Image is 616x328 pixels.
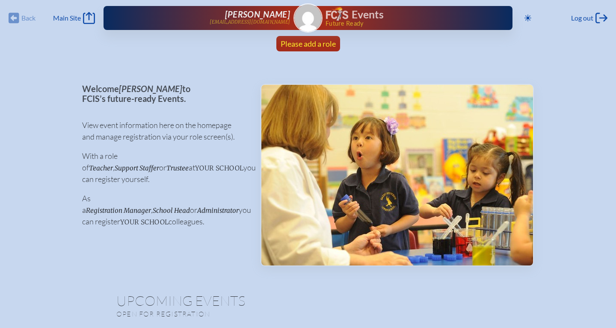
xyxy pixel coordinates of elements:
img: Gravatar [294,4,322,32]
span: Registration Manager [86,206,151,215]
span: Main Site [53,14,81,22]
div: FCIS Events — Future ready [326,7,485,27]
p: Welcome to FCIS’s future-ready Events. [82,84,247,103]
span: Teacher [89,164,113,172]
p: With a role of , or at you can register yourself. [82,150,247,185]
h1: Upcoming Events [116,294,500,307]
a: Please add a role [277,36,339,51]
span: [PERSON_NAME] [225,9,290,19]
span: Administrator [197,206,239,215]
a: Main Site [53,12,95,24]
span: Please add a role [281,39,336,48]
p: [EMAIL_ADDRESS][DOMAIN_NAME] [210,19,290,25]
span: your school [120,218,169,226]
p: View event information here on the homepage and manage registration via your role screen(s). [82,119,247,143]
span: Support Staffer [115,164,159,172]
span: your school [195,164,243,172]
span: Trustee [166,164,189,172]
span: Log out [571,14,593,22]
a: Gravatar [293,3,323,33]
a: [PERSON_NAME][EMAIL_ADDRESS][DOMAIN_NAME] [131,9,290,27]
span: School Head [153,206,190,215]
img: Events [261,85,533,265]
span: Future Ready [326,21,485,27]
p: As a , or you can register colleagues. [82,193,247,227]
span: [PERSON_NAME] [119,83,182,94]
p: Open for registration [116,310,342,318]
